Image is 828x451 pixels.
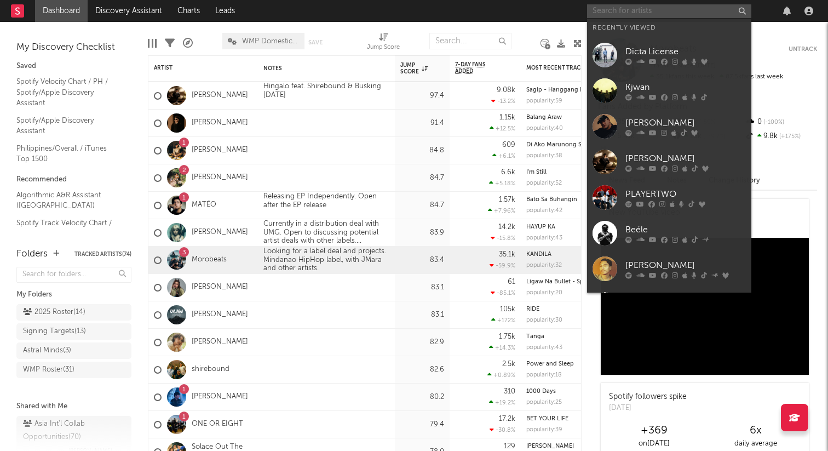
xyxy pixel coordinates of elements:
[587,4,751,18] input: Search for artists
[490,125,515,132] div: +12.5 %
[491,98,515,105] div: -13.2 %
[625,259,746,272] div: [PERSON_NAME]
[165,27,175,59] div: Filters
[489,399,515,406] div: +19.2 %
[192,420,243,429] a: ONE OR EIGHT
[526,372,562,378] div: popularity: 18
[526,169,625,175] div: I'm Still
[367,27,400,59] div: Jump Score
[16,217,120,239] a: Spotify Track Velocity Chart / PH
[762,119,784,125] span: -100 %
[526,252,551,258] a: KANDILA
[192,201,216,210] a: MATÉO
[400,391,444,404] div: 80.2
[499,415,515,423] div: 17.2k
[192,310,248,319] a: [PERSON_NAME]
[526,65,608,71] div: Most Recent Track
[192,173,248,182] a: [PERSON_NAME]
[16,173,131,186] div: Recommended
[400,309,444,322] div: 83.1
[609,391,687,403] div: Spotify followers spike
[526,361,574,367] a: Power and Sleep
[23,418,122,444] div: Asia Int'l Collab Opportunities ( 70 )
[23,325,86,338] div: Signing Targets ( 13 )
[526,142,625,148] div: Di Ako Marunong Sumayaw
[501,169,515,176] div: 6.6k
[400,254,444,267] div: 83.4
[526,87,594,93] a: Sagip - Hanggang Dulo
[526,180,562,186] div: popularity: 52
[192,118,248,128] a: [PERSON_NAME]
[400,336,444,349] div: 82.9
[192,283,248,292] a: [PERSON_NAME]
[16,41,131,54] div: My Discovery Checklist
[367,41,400,54] div: Jump Score
[587,109,751,144] a: [PERSON_NAME]
[491,235,515,242] div: -15.8 %
[587,144,751,180] a: [PERSON_NAME]
[526,197,577,203] a: Bato Sa Buhangin
[23,363,74,376] div: WMP Roster ( 31 )
[308,39,323,45] button: Save
[192,365,229,374] a: shirebound
[400,117,444,130] div: 91.4
[258,220,395,246] div: Currently in a distribution deal with UMG. Open to discussing potential artist deals with other l...
[498,224,515,231] div: 14.2k
[489,180,515,187] div: +5.18 %
[16,248,48,261] div: Folders
[593,21,746,35] div: Recently Viewed
[488,207,515,214] div: +7.96 %
[490,262,515,269] div: -59.9 %
[526,389,625,395] div: 1000 Days
[499,251,515,258] div: 35.1k
[487,372,515,379] div: +0.89 %
[400,281,444,294] div: 83.1
[526,443,625,449] div: Oras Makina
[16,115,120,137] a: Spotify/Apple Discovery Assistant
[705,437,806,450] div: daily average
[16,189,120,212] a: Algorithmic A&R Assistant ([GEOGRAPHIC_DATA])
[192,91,248,100] a: [PERSON_NAME]
[492,152,515,159] div: +6.1 %
[625,45,746,58] div: Dicta License
[263,65,373,72] div: Notes
[587,73,751,109] a: Kjwan
[154,65,236,71] div: Artist
[526,115,562,121] a: Balang Araw
[587,37,751,73] a: Dicta License
[526,443,574,449] a: [PERSON_NAME]
[16,342,131,359] a: Astral Minds(3)
[242,38,299,45] span: WMP Domestic Roster
[526,224,555,230] a: HAYUP KA
[526,345,562,351] div: popularity: 43
[526,169,547,175] a: I'm Still
[400,172,444,185] div: 84.7
[258,82,395,99] div: Hingalo feat. Shirebound & Busking [DATE]
[526,399,562,406] div: popularity: 25
[526,98,562,104] div: popularity: 59
[16,304,131,321] a: 2025 Roster(14)
[526,115,625,121] div: Balang Araw
[16,323,131,340] a: Signing Targets(13)
[16,142,120,165] a: Philippines/Overall / iTunes Top 1500
[192,255,227,265] a: Morobeats
[499,333,515,340] div: 1.75k
[526,334,625,340] div: Tanga
[192,392,248,402] a: [PERSON_NAME]
[526,290,562,296] div: popularity: 20
[497,87,515,94] div: 9.08k
[526,416,625,422] div: BET YOUR LIFE
[263,256,389,273] div: Mindanao HipHop label, with JMara and other artists.
[526,427,562,433] div: popularity: 39
[603,437,705,450] div: on [DATE]
[526,87,625,93] div: Sagip - Hanggang Dulo
[23,344,71,357] div: Astral Minds ( 3 )
[258,192,395,218] div: Releasing EP Independently. Open after the EP release
[625,223,746,236] div: Beéle
[526,262,562,269] div: popularity: 32
[491,317,515,324] div: +172 %
[400,144,444,157] div: 84.8
[508,278,515,286] div: 61
[526,416,568,422] a: BET YOUR LIFE
[491,289,515,296] div: -85.1 %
